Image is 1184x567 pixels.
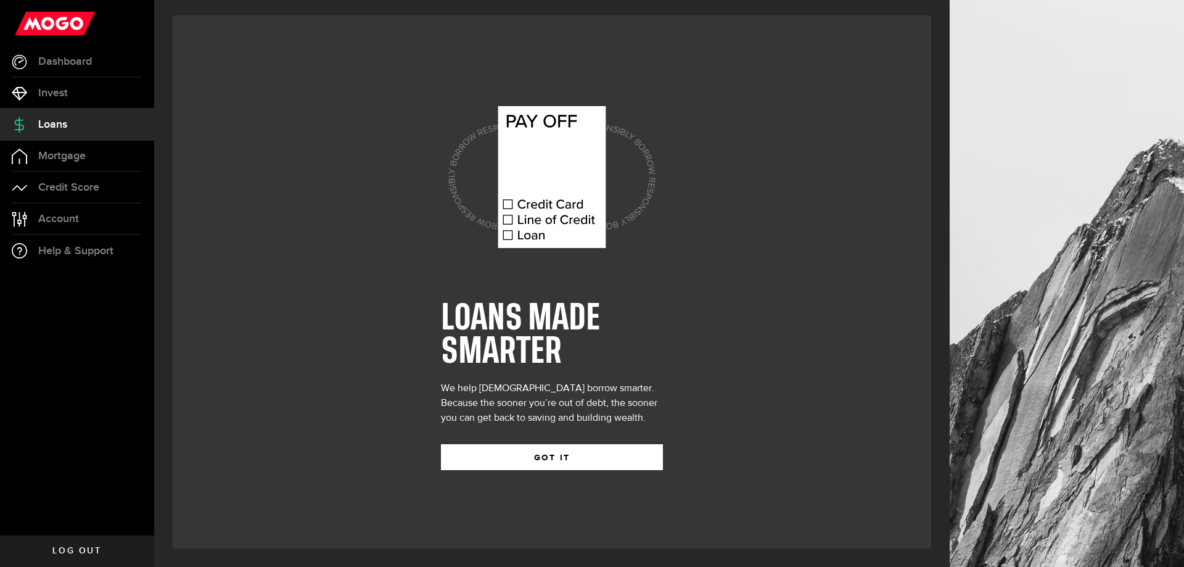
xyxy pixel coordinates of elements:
[441,444,663,470] button: GOT IT
[38,119,67,130] span: Loans
[441,302,663,369] h1: LOANS MADE SMARTER
[441,381,663,426] div: We help [DEMOGRAPHIC_DATA] borrow smarter. Because the sooner you’re out of debt, the sooner you ...
[38,56,92,67] span: Dashboard
[38,213,79,225] span: Account
[38,88,68,99] span: Invest
[52,547,101,555] span: Log out
[38,182,99,193] span: Credit Score
[38,151,86,162] span: Mortgage
[38,246,113,257] span: Help & Support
